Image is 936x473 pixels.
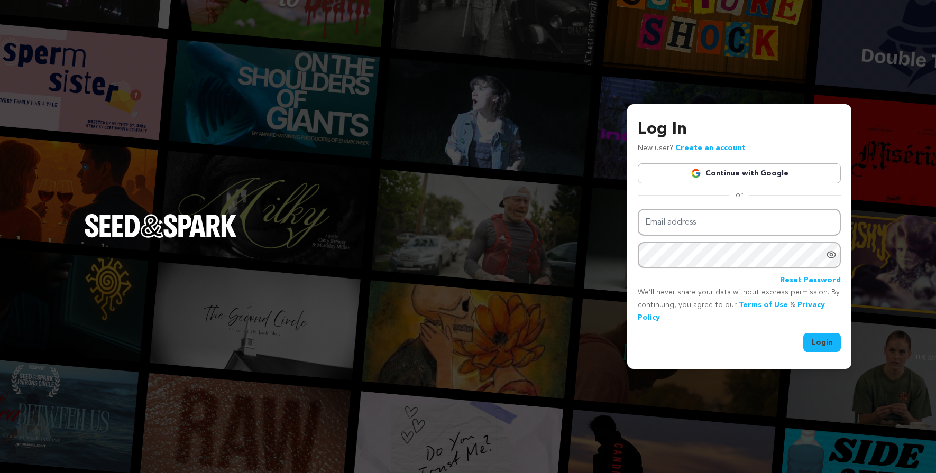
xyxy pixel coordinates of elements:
a: Continue with Google [638,163,841,183]
h3: Log In [638,117,841,142]
img: Seed&Spark Logo [85,214,237,237]
img: Google logo [691,168,701,179]
p: New user? [638,142,746,155]
button: Login [803,333,841,352]
p: We’ll never share your data without express permission. By continuing, you agree to our & . [638,286,841,324]
a: Create an account [675,144,746,152]
span: or [729,190,749,200]
input: Email address [638,209,841,236]
a: Terms of Use [739,301,788,309]
a: Privacy Policy [638,301,825,321]
a: Seed&Spark Homepage [85,214,237,258]
a: Show password as plain text. Warning: this will display your password on the screen. [826,249,837,260]
a: Reset Password [780,274,841,287]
